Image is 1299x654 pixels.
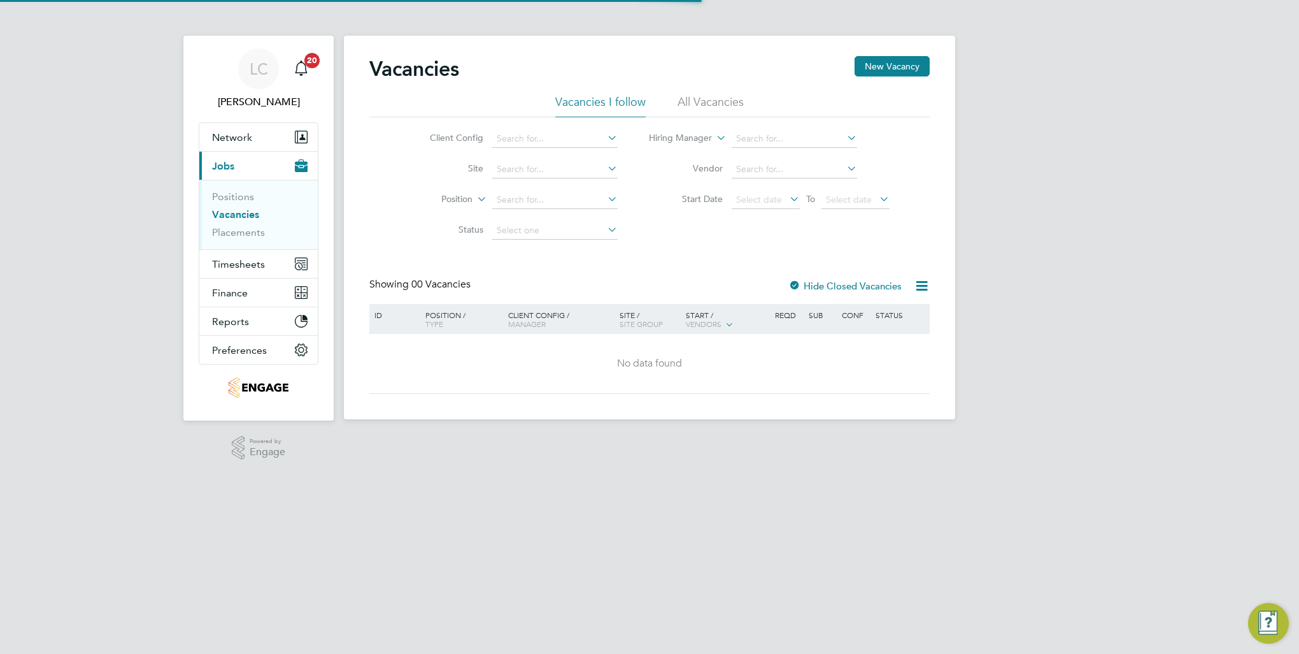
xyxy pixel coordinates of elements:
[212,344,267,356] span: Preferences
[212,131,252,143] span: Network
[492,222,618,240] input: Select one
[686,319,721,329] span: Vendors
[229,377,288,398] img: romaxrecruitment-logo-retina.png
[212,226,265,238] a: Placements
[683,304,772,336] div: Start /
[250,447,285,458] span: Engage
[410,224,483,235] label: Status
[508,319,546,329] span: Manager
[425,319,443,329] span: Type
[678,94,744,117] li: All Vacancies
[212,160,234,172] span: Jobs
[288,48,314,89] a: 20
[183,36,334,421] nav: Main navigation
[371,357,928,370] div: No data found
[212,208,259,221] a: Vacancies
[555,94,646,117] li: Vacancies I follow
[212,316,249,328] span: Reports
[199,94,318,110] span: Lauren Catherine
[232,436,286,460] a: Powered byEngage
[410,132,483,143] label: Client Config
[649,193,723,205] label: Start Date
[212,258,265,270] span: Timesheets
[250,61,268,77] span: LC
[872,304,928,326] div: Status
[199,180,318,249] div: Jobs
[505,304,616,335] div: Client Config /
[736,194,782,205] span: Select date
[1248,603,1289,644] button: Engage Resource Center
[399,193,472,206] label: Position
[199,336,318,364] button: Preferences
[788,280,902,292] label: Hide Closed Vacancies
[250,436,285,447] span: Powered by
[492,161,618,178] input: Search for...
[212,191,254,203] a: Positions
[839,304,872,326] div: Conf
[199,48,318,110] a: LC[PERSON_NAME]
[369,278,473,291] div: Showing
[199,250,318,278] button: Timesheets
[639,132,712,145] label: Hiring Manager
[304,53,320,68] span: 20
[620,319,663,329] span: Site Group
[199,152,318,180] button: Jobs
[416,304,505,335] div: Position /
[492,191,618,209] input: Search for...
[199,123,318,151] button: Network
[826,194,872,205] span: Select date
[855,56,930,76] button: New Vacancy
[371,304,416,326] div: ID
[199,307,318,335] button: Reports
[649,163,723,174] label: Vendor
[212,287,248,299] span: Finance
[806,304,839,326] div: Sub
[199,279,318,307] button: Finance
[732,130,857,148] input: Search for...
[492,130,618,148] input: Search for...
[772,304,805,326] div: Reqd
[369,56,459,82] h2: Vacancies
[199,377,318,398] a: Go to home page
[802,191,819,207] span: To
[732,161,857,178] input: Search for...
[616,304,683,335] div: Site /
[411,278,471,291] span: 00 Vacancies
[410,163,483,174] label: Site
